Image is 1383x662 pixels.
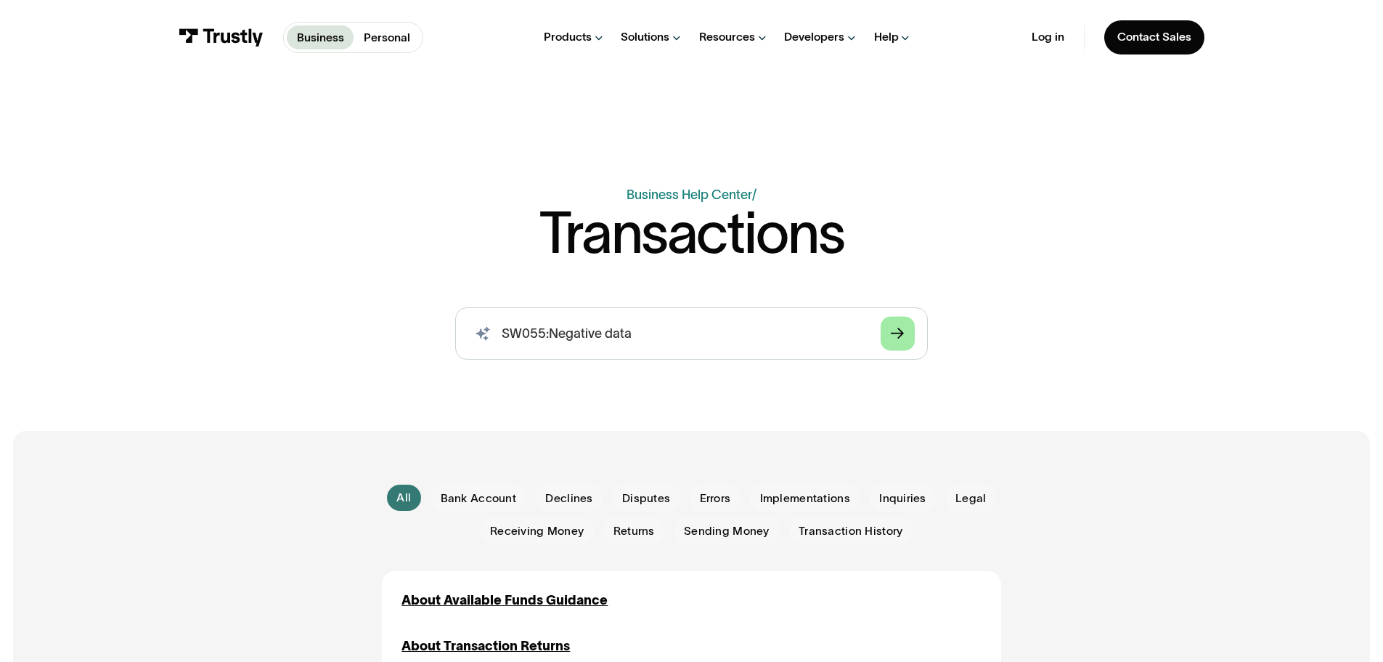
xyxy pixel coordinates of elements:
span: Legal [955,491,986,506]
div: Products [544,30,592,44]
span: Inquiries [879,491,926,506]
form: Search [455,307,927,360]
p: Business [297,29,344,47]
p: Personal [364,29,410,47]
span: Receiving Money [490,523,584,539]
span: Disputes [622,491,670,506]
div: Solutions [621,30,669,44]
div: All [396,490,411,506]
a: Business Help Center [627,187,752,202]
div: Developers [784,30,844,44]
span: Sending Money [684,523,770,539]
a: All [387,485,421,511]
div: / [752,187,756,202]
a: Contact Sales [1104,20,1204,55]
span: Declines [545,491,592,506]
span: Returns [613,523,655,539]
a: Log in [1032,30,1064,44]
span: Errors [700,491,731,506]
h1: Transactions [539,205,844,262]
input: search [455,307,927,360]
span: Implementations [760,491,850,506]
span: Bank Account [441,491,516,506]
form: Email Form [382,483,1000,545]
div: Contact Sales [1117,30,1191,44]
div: Resources [699,30,755,44]
a: Personal [354,25,420,49]
a: About Available Funds Guidance [401,591,608,610]
a: Business [287,25,354,49]
a: About Transaction Returns [401,637,570,656]
div: Help [874,30,899,44]
span: Transaction History [799,523,902,539]
img: Trustly Logo [179,28,264,47]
